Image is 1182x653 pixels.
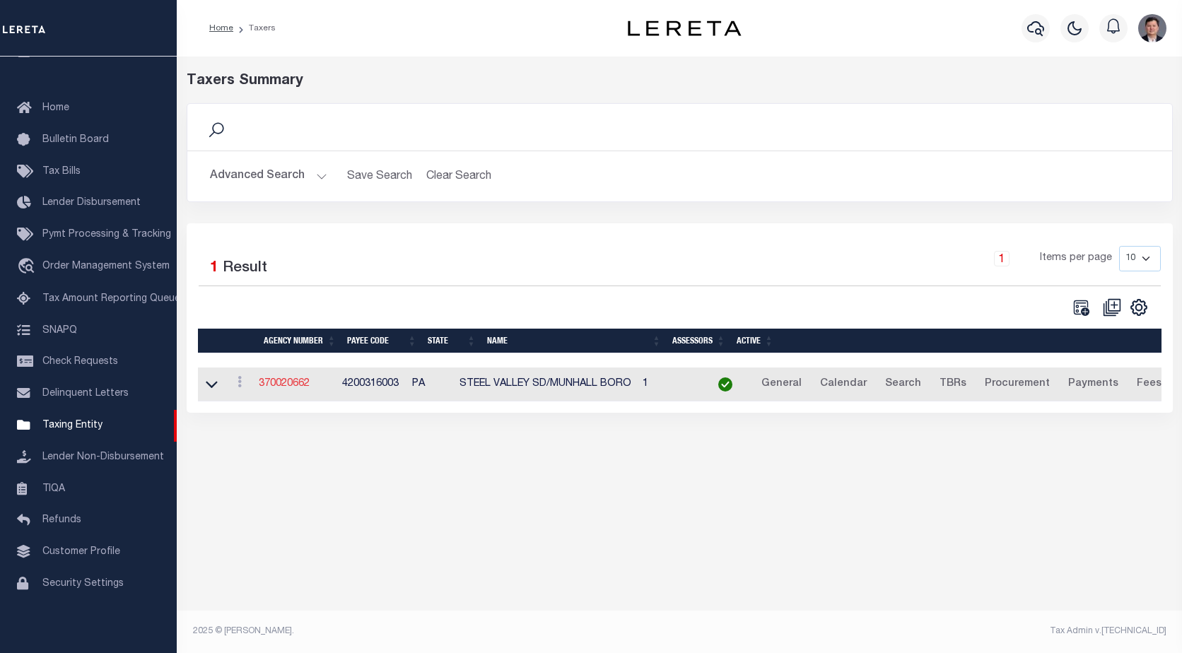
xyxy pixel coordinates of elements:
div: Tax Admin v.[TECHNICAL_ID] [690,625,1166,637]
a: Procurement [978,373,1056,396]
button: Clear Search [421,163,498,190]
img: check-icon-green.svg [718,377,732,392]
a: Home [209,24,233,33]
th: Agency Number: activate to sort column ascending [258,329,341,353]
a: 370020662 [259,379,310,389]
img: logo-dark.svg [628,20,741,36]
span: Lender Non-Disbursement [42,452,164,462]
td: 1 [637,367,701,402]
div: Taxers Summary [187,71,921,92]
span: Tax Bills [42,167,81,177]
th: Name: activate to sort column ascending [481,329,667,353]
span: Pymt Processing & Tracking [42,230,171,240]
a: 1 [994,251,1010,266]
th: Assessors: activate to sort column ascending [667,329,731,353]
button: Advanced Search [210,163,327,190]
td: STEEL VALLEY SD/MUNHALL BORO [454,367,638,402]
div: 2025 © [PERSON_NAME]. [182,625,680,637]
span: SNAPQ [42,325,77,335]
span: Delinquent Letters [42,389,129,399]
i: travel_explore [17,258,40,276]
li: Taxers [233,22,276,35]
span: Tax Amount Reporting Queue [42,294,180,304]
a: TBRs [933,373,973,396]
span: Customer Profile [42,547,120,557]
td: 4200316003 [337,367,406,402]
span: Taxing Entity [42,420,103,430]
span: Refunds [42,515,81,525]
span: Order Management System [42,261,170,271]
span: Items per page [1040,251,1112,266]
label: Result [223,257,267,280]
a: Fees [1130,373,1168,396]
td: PA [406,367,454,402]
a: Search [879,373,928,396]
th: Payee Code: activate to sort column ascending [341,329,422,353]
th: State: activate to sort column ascending [422,329,481,353]
a: General [755,373,808,396]
span: 1 [210,261,218,276]
th: Active: activate to sort column ascending [731,329,779,353]
a: Payments [1062,373,1125,396]
span: Bulletin Board [42,135,109,145]
span: Check Requests [42,357,118,367]
span: Security Settings [42,579,124,589]
span: Lender Disbursement [42,198,141,208]
span: TIQA [42,483,65,493]
span: Home [42,103,69,113]
button: Save Search [339,163,421,190]
a: Calendar [814,373,873,396]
